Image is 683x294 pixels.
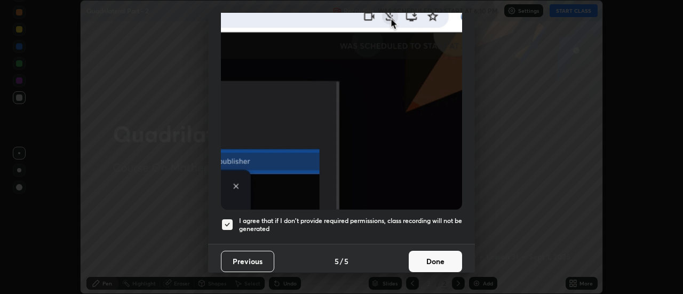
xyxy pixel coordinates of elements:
[344,256,348,267] h4: 5
[335,256,339,267] h4: 5
[409,251,462,272] button: Done
[340,256,343,267] h4: /
[239,217,462,233] h5: I agree that if I don't provide required permissions, class recording will not be generated
[221,251,274,272] button: Previous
